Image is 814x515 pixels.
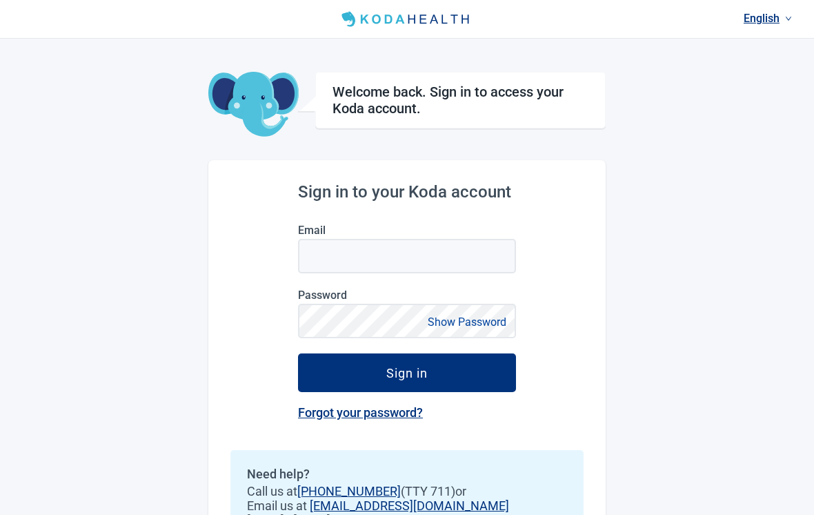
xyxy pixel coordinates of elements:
[332,84,588,117] h1: Welcome back. Sign in to access your Koda account.
[247,467,567,481] h2: Need help?
[424,313,510,331] button: Show Password
[298,224,516,237] label: Email
[247,498,567,513] span: Email us at
[298,182,516,202] h2: Sign in to your Koda account
[310,498,509,513] a: [EMAIL_ADDRESS][DOMAIN_NAME]
[247,484,567,498] span: Call us at (TTY 711) or
[738,7,797,30] a: Current language: English
[336,8,478,30] img: Koda Health
[386,366,428,380] div: Sign in
[298,353,516,392] button: Sign in
[298,405,423,420] a: Forgot your password?
[297,484,401,498] a: [PHONE_NUMBER]
[785,15,792,22] span: down
[298,289,516,302] label: Password
[208,72,299,138] img: Koda Elephant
